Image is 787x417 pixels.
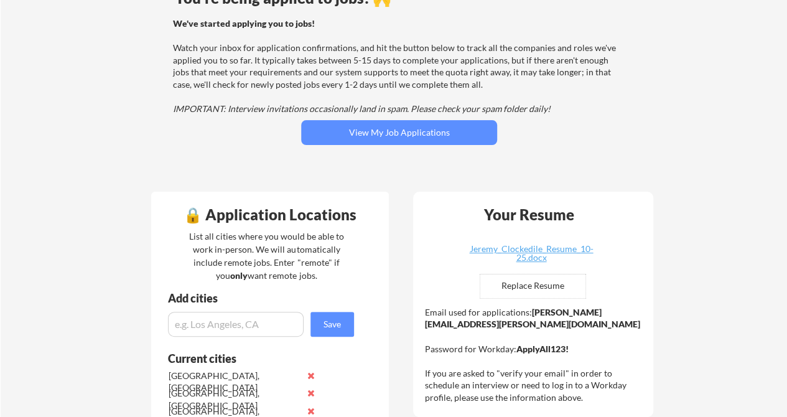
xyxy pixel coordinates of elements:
[425,306,645,404] div: Email used for applications: Password for Workday: If you are asked to "verify your email" in ord...
[173,18,315,29] strong: We've started applying you to jobs!
[173,17,622,115] div: Watch your inbox for application confirmations, and hit the button below to track all the compani...
[169,370,300,394] div: [GEOGRAPHIC_DATA], [GEOGRAPHIC_DATA]
[467,207,590,222] div: Your Resume
[168,312,304,337] input: e.g. Los Angeles, CA
[230,270,248,281] strong: only
[301,120,497,145] button: View My Job Applications
[169,387,300,411] div: [GEOGRAPHIC_DATA], [GEOGRAPHIC_DATA]
[457,245,605,264] a: Jeremy_Clockedile_Resume_10-25.docx
[154,207,386,222] div: 🔒 Application Locations
[425,307,640,330] strong: [PERSON_NAME][EMAIL_ADDRESS][PERSON_NAME][DOMAIN_NAME]
[516,344,569,354] strong: ApplyAll123!
[181,230,352,282] div: List all cities where you would be able to work in-person. We will automatically include remote j...
[168,293,357,304] div: Add cities
[457,245,605,262] div: Jeremy_Clockedile_Resume_10-25.docx
[310,312,354,337] button: Save
[168,353,340,364] div: Current cities
[173,103,551,114] em: IMPORTANT: Interview invitations occasionally land in spam. Please check your spam folder daily!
